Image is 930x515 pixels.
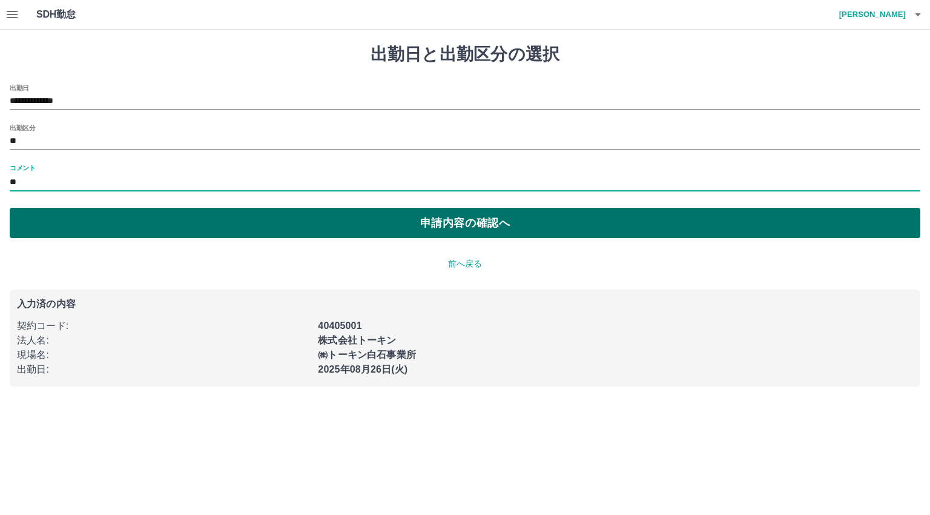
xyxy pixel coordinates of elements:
b: 2025年08月26日(火) [318,364,407,374]
p: 契約コード : [17,319,311,333]
p: 前へ戻る [10,257,920,270]
label: 出勤区分 [10,123,35,132]
p: 入力済の内容 [17,299,913,309]
p: 現場名 : [17,348,311,362]
button: 申請内容の確認へ [10,208,920,238]
b: 株式会社トーキン [318,335,396,345]
b: 40405001 [318,321,361,331]
p: 法人名 : [17,333,311,348]
b: ㈱トーキン白石事業所 [318,350,416,360]
label: 出勤日 [10,83,29,92]
p: 出勤日 : [17,362,311,377]
h1: 出勤日と出勤区分の選択 [10,44,920,65]
label: コメント [10,163,35,172]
